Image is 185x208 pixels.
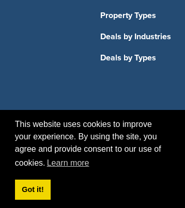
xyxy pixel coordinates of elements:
a: Deals by Industries [100,33,180,41]
a: Deals by Types [100,54,180,62]
a: learn more about cookies [45,155,91,171]
a: dismiss cookie message [15,180,51,200]
a: Property Types [100,11,180,20]
span: This website uses cookies to improve your experience. By using the site, you agree and provide co... [15,118,170,171]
